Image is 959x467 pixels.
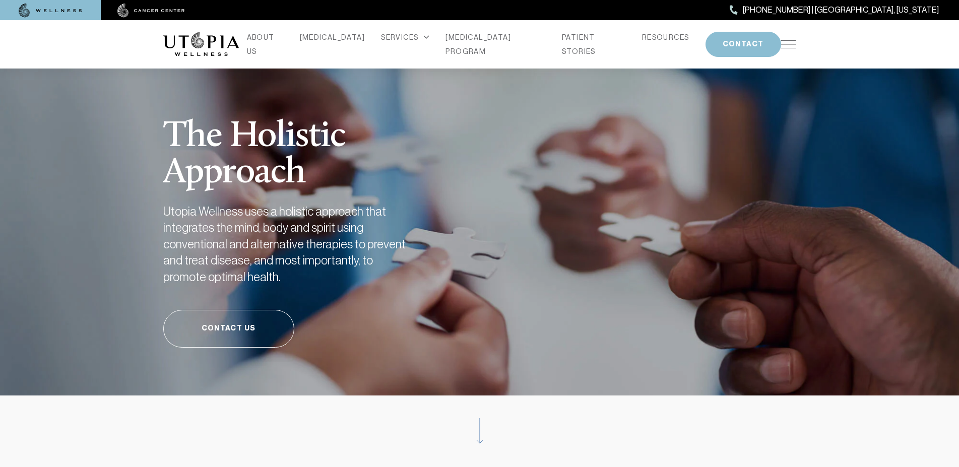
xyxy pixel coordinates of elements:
h2: Utopia Wellness uses a holistic approach that integrates the mind, body and spirit using conventi... [163,204,415,286]
a: PATIENT STORIES [562,30,626,58]
a: ABOUT US [247,30,284,58]
a: Contact Us [163,310,294,348]
a: [MEDICAL_DATA] PROGRAM [445,30,546,58]
a: [PHONE_NUMBER] | [GEOGRAPHIC_DATA], [US_STATE] [730,4,939,17]
img: cancer center [117,4,185,18]
div: SERVICES [381,30,429,44]
img: logo [163,32,239,56]
img: icon-hamburger [781,40,796,48]
button: CONTACT [706,32,781,57]
h1: The Holistic Approach [163,94,461,191]
a: RESOURCES [642,30,689,44]
a: [MEDICAL_DATA] [300,30,365,44]
img: wellness [19,4,82,18]
span: [PHONE_NUMBER] | [GEOGRAPHIC_DATA], [US_STATE] [743,4,939,17]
